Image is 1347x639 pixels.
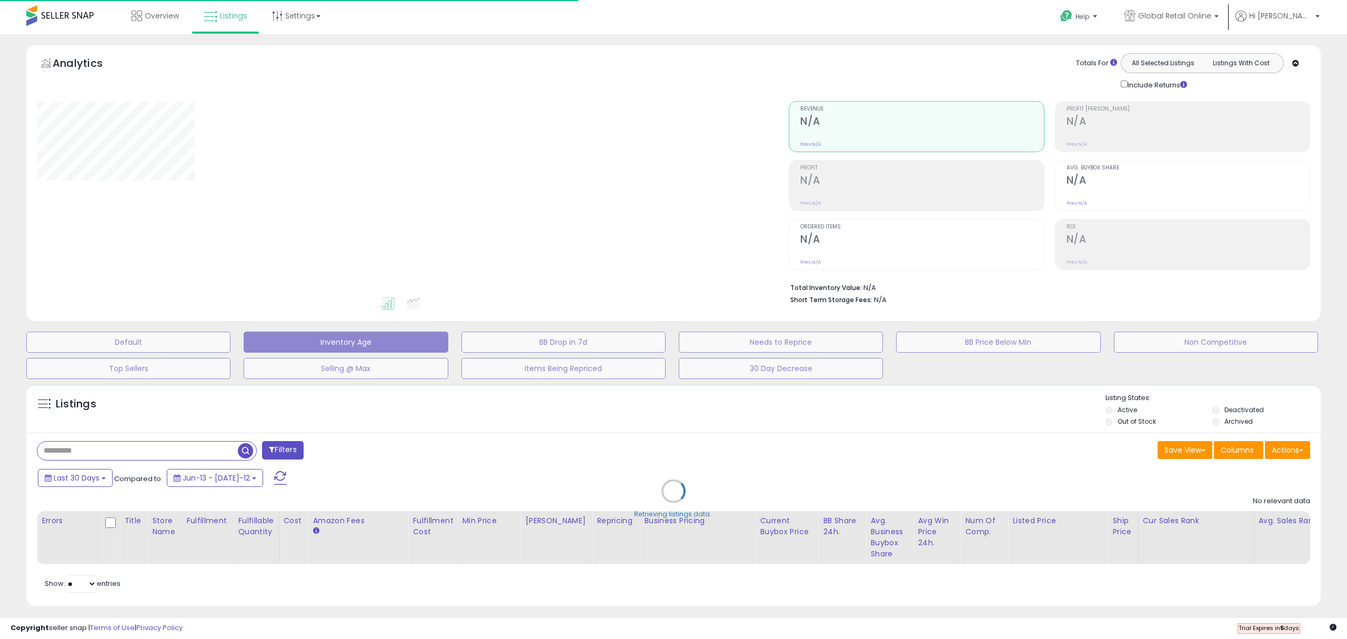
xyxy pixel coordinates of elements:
a: Terms of Use [90,623,135,633]
button: Items Being Repriced [461,358,666,379]
h2: N/A [1067,115,1310,129]
span: N/A [874,295,887,305]
h2: N/A [800,174,1043,188]
span: Profit [800,165,1043,171]
small: Prev: N/A [1067,141,1087,147]
h2: N/A [1067,174,1310,188]
small: Prev: N/A [800,141,821,147]
div: Totals For [1076,58,1117,68]
a: Help [1052,2,1108,34]
button: 30 Day Decrease [679,358,883,379]
b: Total Inventory Value: [790,283,862,292]
button: Inventory Age [244,332,448,353]
button: Top Sellers [26,358,230,379]
li: N/A [790,281,1302,293]
a: Hi [PERSON_NAME] [1235,11,1320,34]
span: Overview [145,11,179,21]
h2: N/A [800,115,1043,129]
small: Prev: N/A [1067,259,1087,265]
button: All Selected Listings [1124,56,1202,70]
small: Prev: N/A [800,200,821,206]
div: Retrieving listings data.. [634,510,713,519]
strong: Copyright [11,623,49,633]
button: BB Price Below Min [896,332,1100,353]
i: Get Help [1060,9,1073,23]
span: Revenue [800,106,1043,112]
button: Non Competitive [1114,332,1318,353]
div: seller snap | | [11,623,183,633]
b: Short Term Storage Fees: [790,295,872,304]
span: Ordered Items [800,224,1043,230]
span: Trial Expires in days [1239,624,1299,632]
span: Profit [PERSON_NAME] [1067,106,1310,112]
small: Prev: N/A [1067,200,1087,206]
button: BB Drop in 7d [461,332,666,353]
div: Include Returns [1113,78,1200,91]
h5: Analytics [53,56,123,73]
button: Listings With Cost [1202,56,1280,70]
h2: N/A [800,233,1043,247]
h2: N/A [1067,233,1310,247]
span: ROI [1067,224,1310,230]
button: Needs to Reprice [679,332,883,353]
span: Listings [220,11,247,21]
a: Privacy Policy [136,623,183,633]
span: Global Retail Online [1138,11,1211,21]
span: Avg. Buybox Share [1067,165,1310,171]
b: 5 [1280,624,1284,632]
button: Default [26,332,230,353]
span: Hi [PERSON_NAME] [1249,11,1312,21]
button: Selling @ Max [244,358,448,379]
small: Prev: N/A [800,259,821,265]
span: Help [1075,12,1090,21]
